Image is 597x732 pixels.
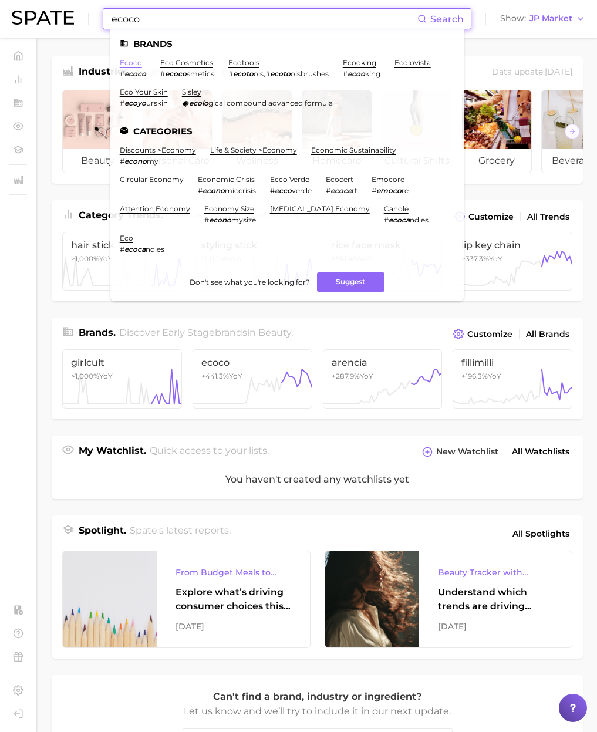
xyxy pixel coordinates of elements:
[326,175,353,184] a: ecocert
[330,186,352,195] em: ecoce
[231,215,256,224] span: mysize
[372,175,404,184] a: emocore
[394,58,431,67] a: ecolovista
[124,69,146,78] em: ecoco
[228,58,259,67] a: ecotools
[384,204,409,213] a: candle
[120,157,124,166] span: #
[124,99,146,107] em: ecoyo
[526,329,569,339] span: All Brands
[461,372,501,380] span: +196.3% YoY
[438,619,554,633] div: [DATE]
[124,245,146,254] em: ecoca
[384,215,389,224] span: #
[124,157,147,166] em: econo
[160,58,213,67] a: eco cosmetics
[258,327,291,338] span: beauty
[203,186,225,195] em: econo
[529,15,572,22] span: JP Market
[512,447,569,457] span: All Watchlists
[147,157,158,166] span: my
[120,39,454,49] li: Brands
[317,272,384,292] button: Suggest
[110,9,417,29] input: Search here for a brand, industry, or ingredient
[451,208,517,225] button: Customize
[119,327,293,338] span: Discover Early Stage brands in .
[270,175,309,184] a: ecco verde
[71,372,113,380] span: YoY
[436,447,498,457] span: New Watchlist
[208,99,333,107] span: gical compound advanced formula
[233,69,254,78] em: ecoto
[120,58,142,67] a: ecoco
[291,69,329,78] span: olsbrushes
[352,186,357,195] span: rt
[9,705,27,723] a: Log out. Currently logged in with e-mail yumi.toki@spate.nyc.
[509,444,572,460] a: All Watchlists
[450,326,515,342] button: Customize
[120,204,190,213] a: attention economy
[467,329,512,339] span: Customize
[468,212,514,222] span: Customize
[198,186,203,195] span: #
[270,69,291,78] em: ecoto
[193,349,312,408] a: ecoco+441.3%YoY
[79,444,146,460] h1: My Watchlist.
[270,204,370,213] a: [MEDICAL_DATA] economy
[348,69,365,78] em: ecoo
[210,146,297,154] a: life & society >economy
[204,215,209,224] span: #
[326,186,330,195] span: #
[524,209,572,225] a: All Trends
[71,372,99,380] span: >1,000%
[461,254,502,263] span: +337.3% YoY
[62,90,133,173] a: beauty
[332,357,434,368] span: arencia
[120,87,168,96] a: eco your skin
[62,551,311,648] a: From Budget Meals to Functional Snacks: Food & Beverage Trends Shaping Consumer Behavior This Sch...
[12,11,74,25] img: SPATE
[325,551,573,648] a: Beauty Tracker with Popularity IndexUnderstand which trends are driving engagement across platfor...
[270,186,275,195] span: #
[512,527,569,541] span: All Spotlights
[62,349,182,408] a: girlcult>1,000%YoY
[71,254,99,263] span: >1,000%
[201,372,242,380] span: +441.3% YoY
[120,69,124,78] span: #
[225,186,256,195] span: miccrisis
[79,524,126,544] h1: Spotlight.
[410,215,429,224] span: ndles
[527,212,569,222] span: All Trends
[130,524,231,544] h2: Spate's latest reports.
[497,11,588,26] button: ShowJP Market
[438,565,554,579] div: Beauty Tracker with Popularity Index
[52,460,583,499] div: You haven't created any watchlists yet
[438,585,554,613] div: Understand which trends are driving engagement across platforms in the skin, hair, makeup, and fr...
[176,585,291,613] div: Explore what’s driving consumer choices this back-to-school season From budget-friendly meals to ...
[189,99,208,107] em: ecolo
[146,99,168,107] span: urskin
[565,124,580,139] button: Scroll Right
[176,565,291,579] div: From Budget Meals to Functional Snacks: Food & Beverage Trends Shaping Consumer Behavior This Sch...
[79,210,163,221] span: Category Trends .
[376,186,402,195] em: emoco
[461,357,564,368] span: fillimilli
[332,372,373,380] span: +287.9% YoY
[343,58,376,67] a: ecooking
[265,69,270,78] span: #
[500,15,526,22] span: Show
[62,232,182,291] a: hair stick>1,000%YoY
[343,69,348,78] span: #
[254,69,264,78] span: ols
[182,87,201,96] a: sisley
[201,357,303,368] span: ecoco
[204,204,254,213] a: economy size
[150,444,269,460] h2: Quick access to your lists.
[275,186,292,195] em: ecco
[165,69,187,78] em: ecoco
[453,232,572,291] a: lip key chain+337.3%YoY
[71,254,113,263] span: YoY
[209,215,231,224] em: econo
[120,126,454,136] li: Categories
[146,245,164,254] span: ndles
